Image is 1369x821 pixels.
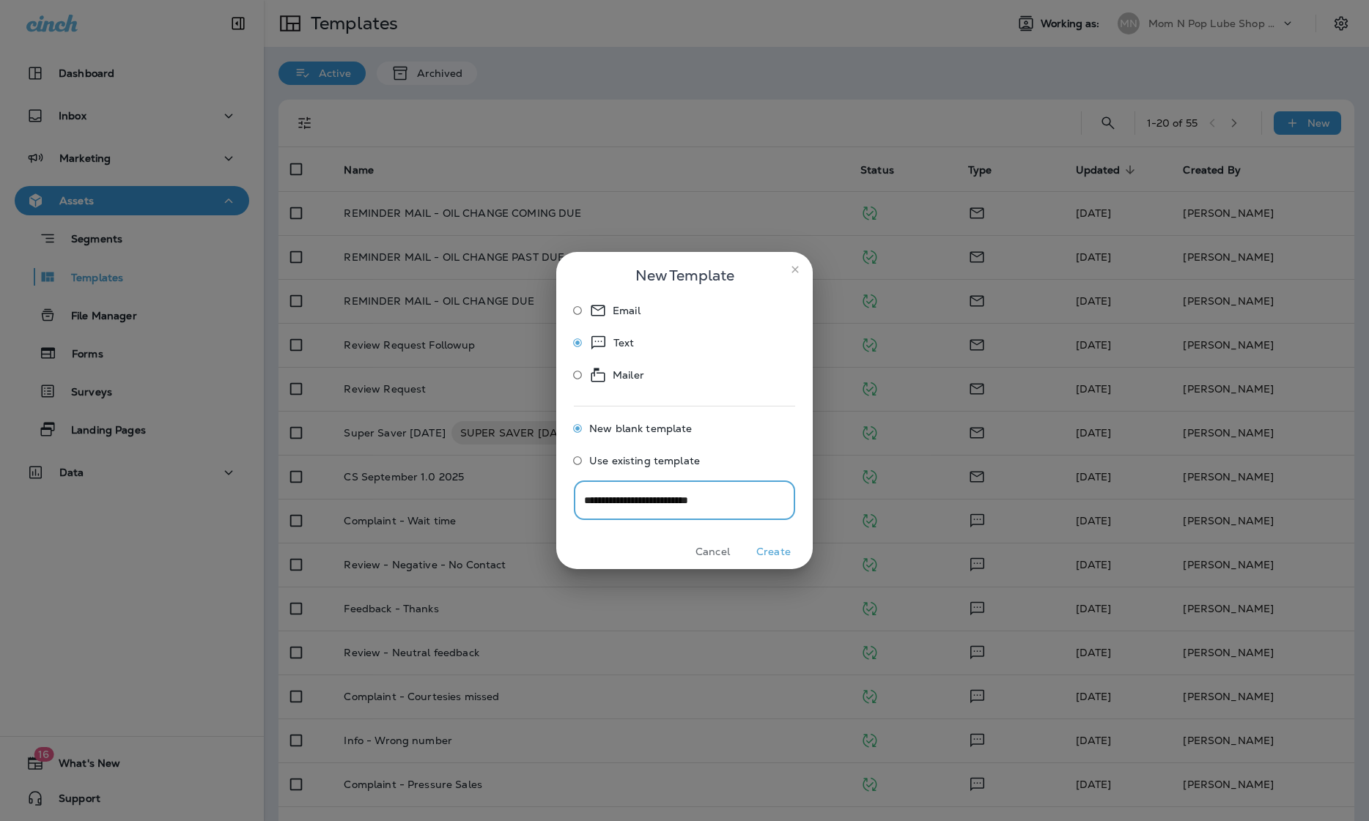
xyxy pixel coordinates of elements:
button: Cancel [685,540,740,563]
p: Email [613,302,641,319]
button: close [783,258,807,281]
span: Use existing template [589,455,700,467]
button: Create [746,540,801,563]
span: New Template [635,264,734,287]
p: Mailer [613,366,644,384]
p: Text [613,334,635,352]
span: New blank template [589,423,693,434]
